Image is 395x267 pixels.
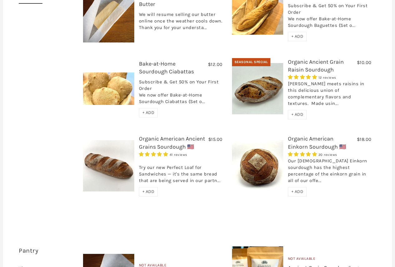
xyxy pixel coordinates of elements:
a: Organic Ancient Grain Raisin Sourdough [288,58,344,73]
span: 41 reviews [170,153,187,157]
div: [PERSON_NAME] meets raisins in this delicious union of complementary flavors and textures. Made u... [288,81,372,110]
span: $12.00 [208,62,223,67]
span: + ADD [142,189,155,194]
img: Organic American Ancient Grains Sourdough 🇺🇸 [83,140,134,191]
span: $15.00 [208,136,223,142]
span: 5.00 stars [288,74,318,80]
h3: 30 items [19,246,78,265]
a: Bake-at-Home Sourdough Ciabattas [139,60,194,75]
div: Our [DEMOGRAPHIC_DATA] Einkorn sourdough has the highest percentage of the einkorn grain in all o... [288,158,372,187]
img: Organic Ancient Grain Raisin Sourdough [232,63,283,114]
div: + ADD [288,32,307,41]
div: + ADD [288,110,307,119]
div: Try our new Perfect Loaf for Sandwiches — it's the same bread that are being served in our partn... [139,158,223,187]
div: + ADD [288,187,307,196]
span: $18.00 [357,136,372,142]
span: + ADD [291,34,304,39]
span: $10.00 [357,60,372,65]
span: 20 reviews [318,153,337,157]
div: Seasonal Special [232,58,270,66]
a: Pantry [19,247,38,254]
div: We will resume selling our butter online once the weather cools down. Thank you for your understa... [139,11,223,34]
img: Organic American Einkorn Sourdough 🇺🇸 [232,140,283,191]
span: + ADD [291,189,304,194]
div: Not Available [288,256,372,264]
a: Organic American Ancient Grains Sourdough 🇺🇸 [139,135,205,150]
span: 4.95 stars [288,151,318,157]
img: Bake-at-Home Sourdough Ciabattas [83,72,134,105]
span: 12 reviews [318,76,336,80]
div: + ADD [139,187,158,196]
span: + ADD [291,112,304,117]
a: Organic American Einkorn Sourdough 🇺🇸 [288,135,346,150]
div: Subscribe & Get 50% on Your First Order We now offer Bake-at-Home Sourdough Ciabattas (Set o... [139,79,223,108]
span: + ADD [142,110,155,115]
span: 4.93 stars [139,151,170,157]
div: + ADD [139,108,158,117]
